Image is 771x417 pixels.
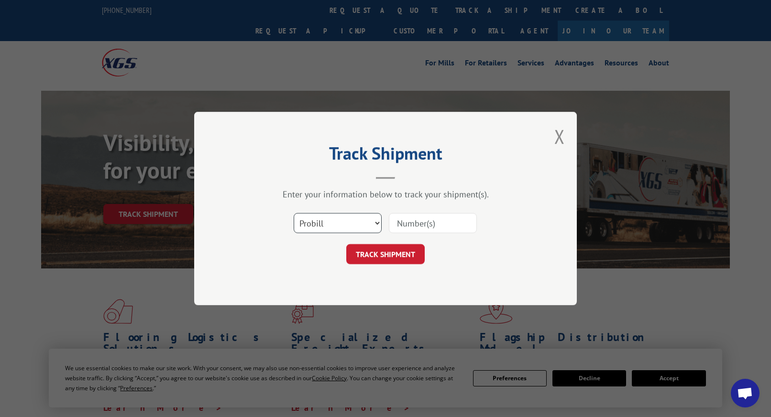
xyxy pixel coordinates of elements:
button: Close modal [554,124,565,149]
div: Enter your information below to track your shipment(s). [242,189,529,200]
h2: Track Shipment [242,147,529,165]
div: Open chat [731,379,760,407]
input: Number(s) [389,213,477,233]
button: TRACK SHIPMENT [346,244,425,264]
